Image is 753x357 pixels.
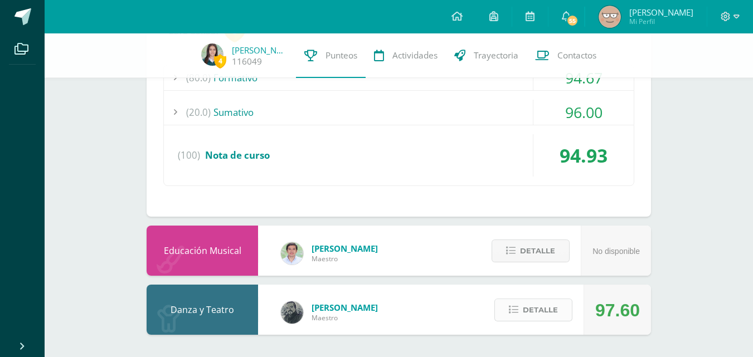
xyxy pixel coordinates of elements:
[566,14,579,27] span: 55
[474,50,518,61] span: Trayectoria
[178,134,200,177] span: (100)
[232,56,262,67] a: 116049
[533,134,634,177] div: 94.93
[147,226,258,276] div: Educación Musical
[214,54,226,68] span: 4
[599,6,621,28] img: 9c98bbe379099fee322dc40a884c11d7.png
[520,241,555,261] span: Detalle
[629,7,693,18] span: [PERSON_NAME]
[392,50,438,61] span: Actividades
[366,33,446,78] a: Actividades
[312,302,378,313] span: [PERSON_NAME]
[533,100,634,125] div: 96.00
[557,50,596,61] span: Contactos
[492,239,570,262] button: Detalle
[629,17,693,26] span: Mi Perfil
[312,313,378,322] span: Maestro
[147,285,258,335] div: Danza y Teatro
[164,100,634,125] div: Sumativo
[527,33,605,78] a: Contactos
[281,242,303,265] img: 8e3dba6cfc057293c5db5c78f6d0205d.png
[592,247,640,256] span: No disponible
[523,300,558,320] span: Detalle
[312,243,378,254] span: [PERSON_NAME]
[205,149,270,162] span: Nota de curso
[312,254,378,263] span: Maestro
[186,100,211,125] span: (20.0)
[494,299,572,321] button: Detalle
[232,45,288,56] a: [PERSON_NAME]
[595,285,640,335] div: 97.60
[446,33,527,78] a: Trayectoria
[326,50,357,61] span: Punteos
[201,43,224,66] img: a0bd8f4f71f68d905d827e5a21579165.png
[281,301,303,324] img: 8ba24283638e9cc0823fe7e8b79ee805.png
[296,33,366,78] a: Punteos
